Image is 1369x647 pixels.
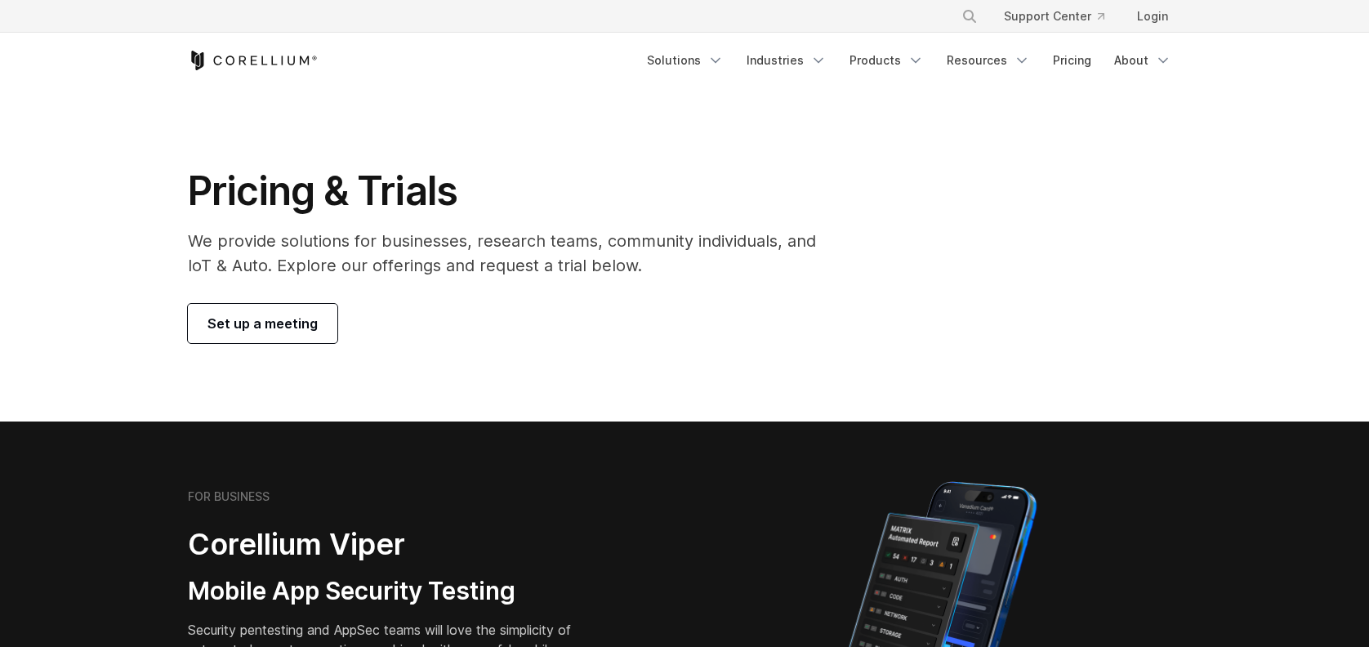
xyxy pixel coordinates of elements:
a: About [1104,46,1181,75]
a: Support Center [991,2,1117,31]
h3: Mobile App Security Testing [188,576,606,607]
a: Corellium Home [188,51,318,70]
a: Industries [737,46,836,75]
a: Login [1124,2,1181,31]
a: Products [840,46,934,75]
h2: Corellium Viper [188,526,606,563]
p: We provide solutions for businesses, research teams, community individuals, and IoT & Auto. Explo... [188,229,839,278]
h6: FOR BUSINESS [188,489,270,504]
a: Pricing [1043,46,1101,75]
h1: Pricing & Trials [188,167,839,216]
a: Resources [937,46,1040,75]
div: Navigation Menu [637,46,1181,75]
div: Navigation Menu [942,2,1181,31]
span: Set up a meeting [207,314,318,333]
a: Solutions [637,46,734,75]
a: Set up a meeting [188,304,337,343]
button: Search [955,2,984,31]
